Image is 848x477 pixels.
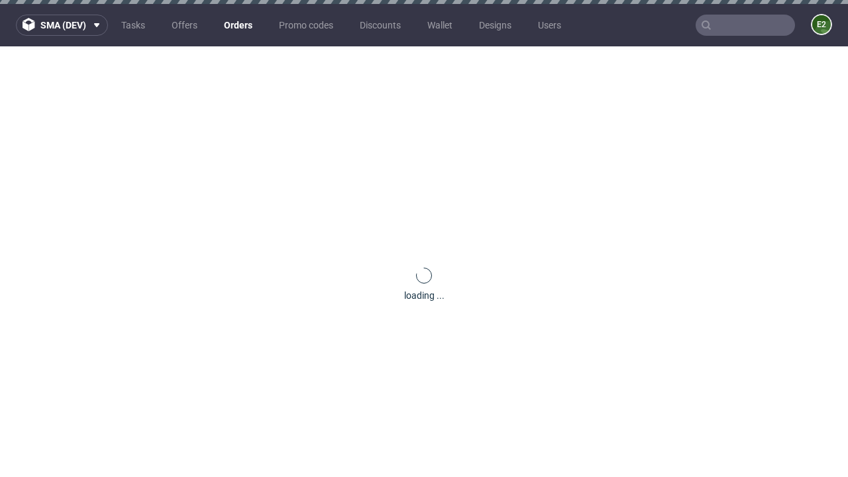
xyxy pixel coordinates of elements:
a: Tasks [113,15,153,36]
a: Orders [216,15,260,36]
figcaption: e2 [812,15,831,34]
div: loading ... [404,289,445,302]
button: sma (dev) [16,15,108,36]
a: Discounts [352,15,409,36]
span: sma (dev) [40,21,86,30]
a: Wallet [419,15,460,36]
a: Designs [471,15,519,36]
a: Promo codes [271,15,341,36]
a: Offers [164,15,205,36]
a: Users [530,15,569,36]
